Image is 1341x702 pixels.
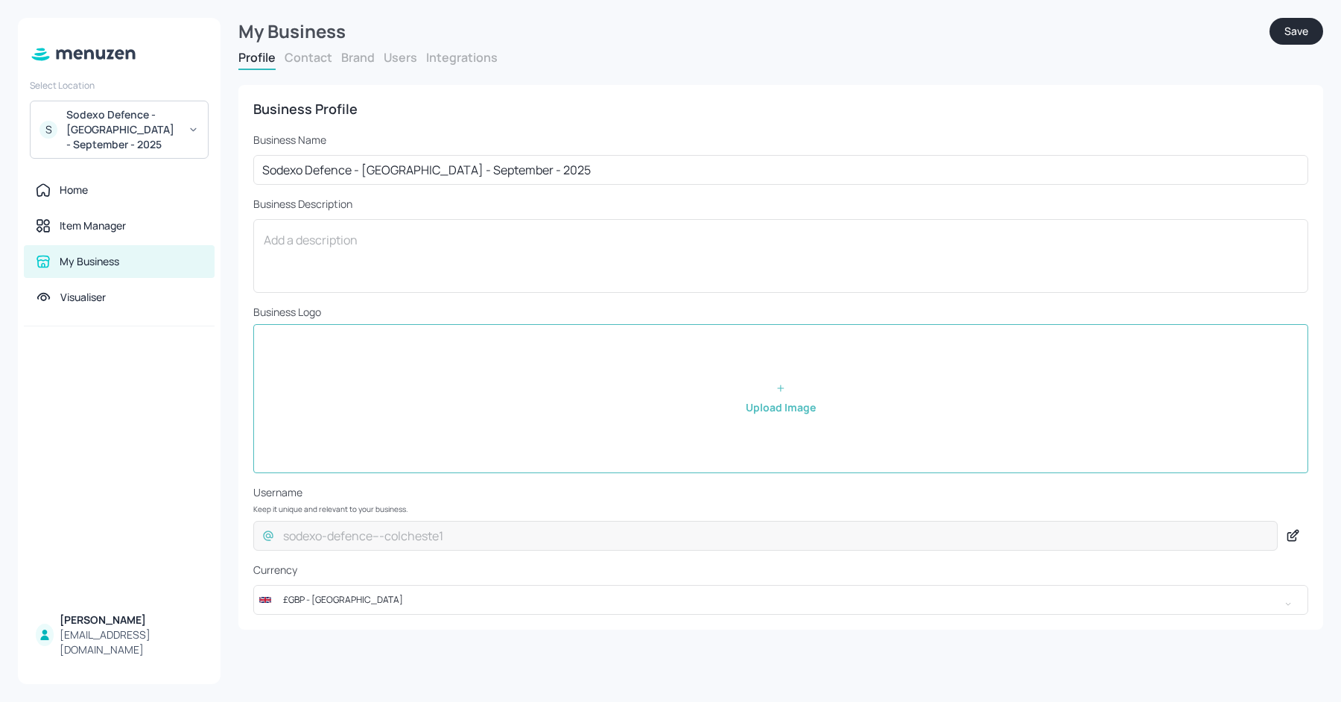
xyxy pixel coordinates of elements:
[30,79,209,92] div: Select Location
[60,613,203,627] div: [PERSON_NAME]
[60,254,119,269] div: My Business
[253,505,1308,513] p: Keep it unique and relevant to your business.
[238,18,1269,45] div: My Business
[253,305,1308,320] p: Business Logo
[426,49,498,66] button: Integrations
[39,121,57,139] div: S
[1269,18,1323,45] button: Save
[285,49,332,66] button: Contact
[253,563,1308,578] p: Currency
[1273,589,1303,619] button: Open
[253,197,1308,212] p: Business Description
[253,100,1308,118] div: Business Profile
[60,183,88,197] div: Home
[384,49,417,66] button: Users
[238,49,276,66] button: Profile
[253,133,1308,148] p: Business Name
[60,290,106,305] div: Visualiser
[60,218,126,233] div: Item Manager
[60,627,203,657] div: [EMAIL_ADDRESS][DOMAIN_NAME]
[274,585,1260,615] input: Select country
[253,155,1308,185] input: Business Name
[253,485,1308,500] p: Username
[341,49,375,66] button: Brand
[66,107,179,152] div: Sodexo Defence - [GEOGRAPHIC_DATA] - September - 2025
